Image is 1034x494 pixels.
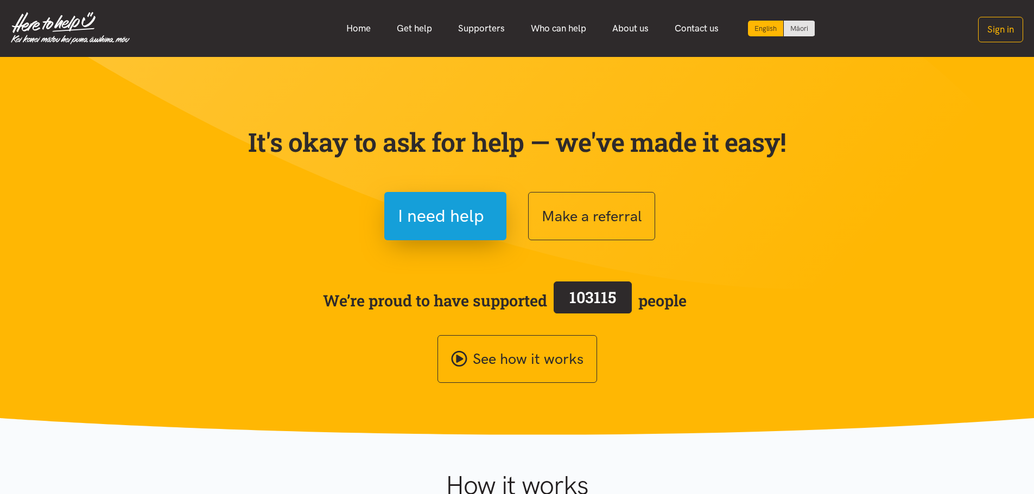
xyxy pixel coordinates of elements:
a: See how it works [437,335,597,383]
a: Contact us [662,17,732,40]
a: Who can help [518,17,599,40]
span: I need help [398,202,484,230]
span: 103115 [569,287,616,307]
button: Make a referral [528,192,655,240]
button: I need help [384,192,506,240]
button: Sign in [978,17,1023,42]
a: Switch to Te Reo Māori [784,21,815,36]
a: 103115 [547,279,638,322]
div: Current language [748,21,784,36]
a: Supporters [445,17,518,40]
span: We’re proud to have supported people [323,279,687,322]
a: Get help [384,17,445,40]
p: It's okay to ask for help — we've made it easy! [246,126,789,158]
img: Home [11,12,130,44]
a: About us [599,17,662,40]
div: Language toggle [748,21,815,36]
a: Home [333,17,384,40]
